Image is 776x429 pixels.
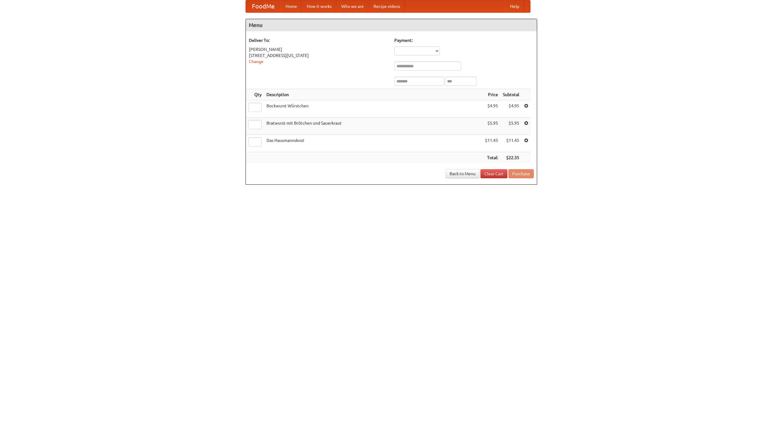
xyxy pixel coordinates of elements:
[480,169,507,178] a: Clear Cart
[500,100,522,118] td: $4.95
[369,0,405,12] a: Recipe videos
[446,169,480,178] a: Back to Menu
[483,89,500,100] th: Price
[264,135,483,152] td: Das Hausmannskost
[508,169,534,178] button: Purchase
[249,37,388,43] h5: Deliver To:
[264,89,483,100] th: Description
[302,0,336,12] a: How it works
[246,19,537,31] h4: Menu
[500,118,522,135] td: $5.95
[336,0,369,12] a: Who we are
[483,100,500,118] td: $4.95
[264,118,483,135] td: Bratwurst mit Brötchen und Sauerkraut
[500,89,522,100] th: Subtotal
[246,89,264,100] th: Qty
[483,118,500,135] td: $5.95
[264,100,483,118] td: Bockwurst Würstchen
[505,0,524,12] a: Help
[249,46,388,52] div: [PERSON_NAME]
[483,135,500,152] td: $11.45
[500,135,522,152] td: $11.45
[249,52,388,59] div: [STREET_ADDRESS][US_STATE]
[246,0,281,12] a: FoodMe
[394,37,534,43] h5: Payment:
[483,152,500,163] th: Total:
[281,0,302,12] a: Home
[249,59,263,64] a: Change
[500,152,522,163] th: $22.35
